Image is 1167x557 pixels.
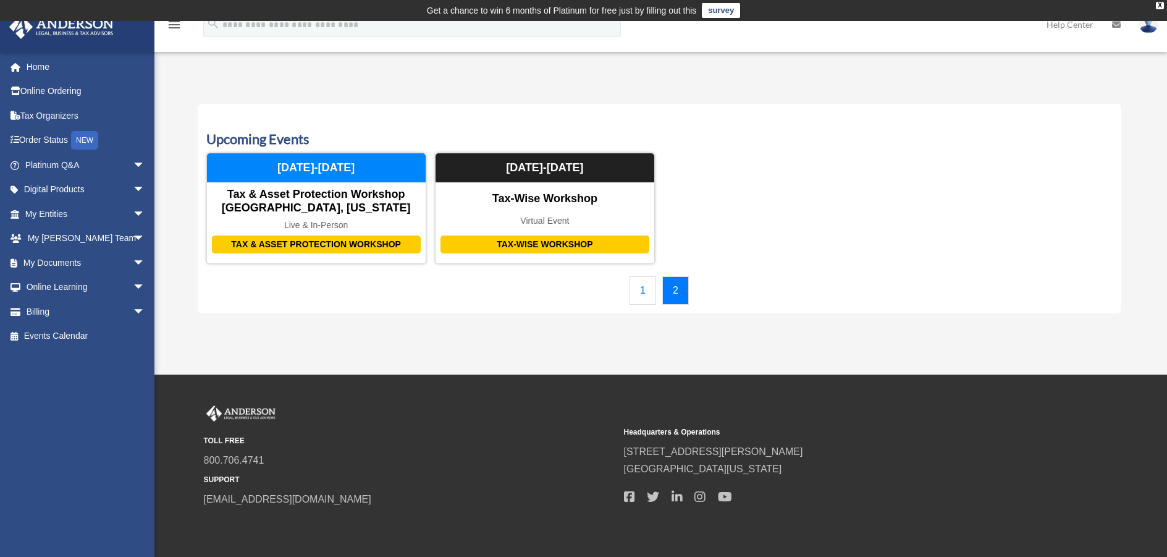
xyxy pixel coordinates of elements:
small: SUPPORT [204,474,615,487]
img: Anderson Advisors Platinum Portal [204,406,278,422]
a: Tax Organizers [9,103,164,128]
a: Order StatusNEW [9,128,164,153]
div: [DATE]-[DATE] [207,153,426,183]
a: Events Calendar [9,324,158,349]
span: arrow_drop_down [133,250,158,276]
img: User Pic [1139,15,1158,33]
div: Virtual Event [436,216,654,226]
a: Billingarrow_drop_down [9,299,164,324]
div: NEW [71,131,98,150]
a: My Documentsarrow_drop_down [9,250,164,275]
div: Tax & Asset Protection Workshop [GEOGRAPHIC_DATA], [US_STATE] [207,188,426,215]
a: 800.706.4741 [204,455,264,466]
span: arrow_drop_down [133,275,158,300]
a: 2 [662,276,689,305]
span: arrow_drop_down [133,299,158,325]
a: menu [167,22,182,32]
a: [STREET_ADDRESS][PERSON_NAME] [624,446,803,457]
a: Platinum Q&Aarrow_drop_down [9,153,164,177]
div: Tax & Asset Protection Workshop [212,236,421,253]
a: [GEOGRAPHIC_DATA][US_STATE] [624,464,782,474]
span: arrow_drop_down [133,226,158,252]
a: Online Ordering [9,79,164,104]
a: Digital Productsarrow_drop_down [9,177,164,202]
a: My [PERSON_NAME] Teamarrow_drop_down [9,226,164,251]
a: My Entitiesarrow_drop_down [9,202,164,226]
a: Tax-Wise Workshop Tax-Wise Workshop Virtual Event [DATE]-[DATE] [435,153,655,264]
a: [EMAIL_ADDRESS][DOMAIN_NAME] [204,494,371,504]
div: [DATE]-[DATE] [436,153,654,183]
small: Headquarters & Operations [624,426,1035,439]
h3: Upcoming Events [206,130,1113,149]
a: Tax & Asset Protection Workshop Tax & Asset Protection Workshop [GEOGRAPHIC_DATA], [US_STATE] Liv... [206,153,426,264]
span: arrow_drop_down [133,202,158,227]
div: close [1156,2,1164,9]
a: Home [9,54,164,79]
i: menu [167,17,182,32]
div: Get a chance to win 6 months of Platinum for free just by filling out this [427,3,697,18]
small: TOLL FREE [204,435,615,448]
div: Live & In-Person [207,220,426,231]
a: survey [702,3,740,18]
a: Online Learningarrow_drop_down [9,275,164,300]
img: Anderson Advisors Platinum Portal [6,15,117,39]
div: Tax-Wise Workshop [436,192,654,206]
a: 1 [630,276,656,305]
i: search [206,17,220,30]
div: Tax-Wise Workshop [440,236,649,253]
span: arrow_drop_down [133,177,158,203]
span: arrow_drop_down [133,153,158,178]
